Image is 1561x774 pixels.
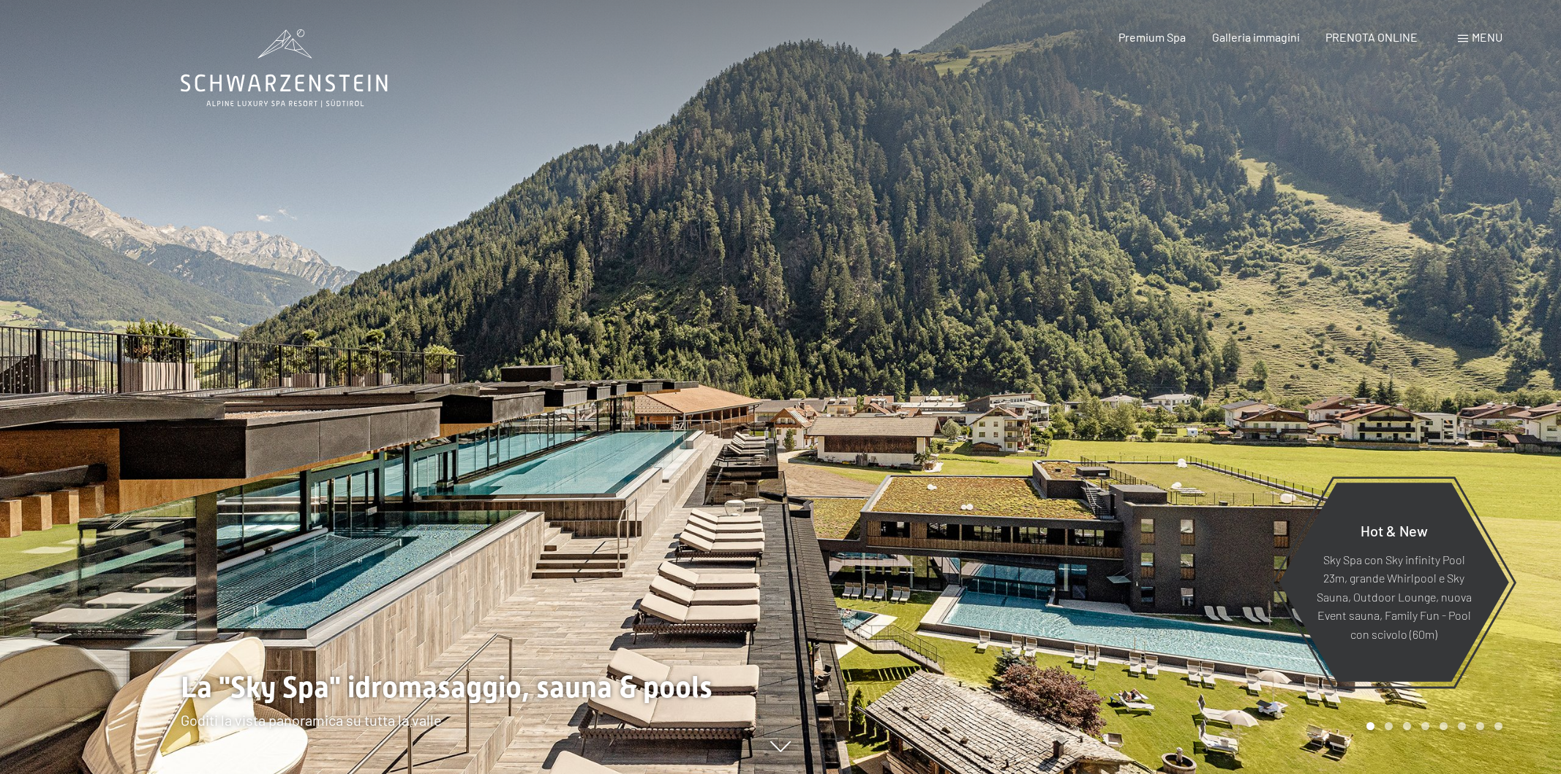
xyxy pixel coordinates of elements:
[1421,722,1429,730] div: Carousel Page 4
[1472,30,1502,44] span: Menu
[1403,722,1411,730] div: Carousel Page 3
[1278,482,1510,683] a: Hot & New Sky Spa con Sky infinity Pool 23m, grande Whirlpool e Sky Sauna, Outdoor Lounge, nuova ...
[1212,30,1300,44] a: Galleria immagini
[1361,521,1428,539] span: Hot & New
[1361,722,1502,730] div: Carousel Pagination
[1458,722,1466,730] div: Carousel Page 6
[1366,722,1374,730] div: Carousel Page 1 (Current Slide)
[1314,550,1473,643] p: Sky Spa con Sky infinity Pool 23m, grande Whirlpool e Sky Sauna, Outdoor Lounge, nuova Event saun...
[1440,722,1448,730] div: Carousel Page 5
[1325,30,1418,44] a: PRENOTA ONLINE
[1476,722,1484,730] div: Carousel Page 7
[1118,30,1186,44] a: Premium Spa
[1385,722,1393,730] div: Carousel Page 2
[1494,722,1502,730] div: Carousel Page 8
